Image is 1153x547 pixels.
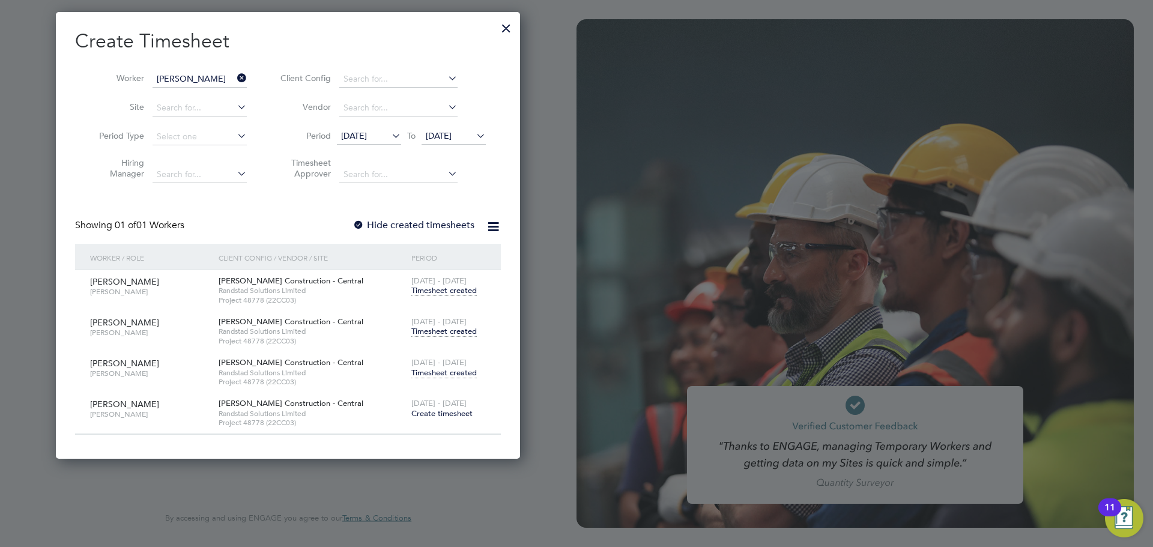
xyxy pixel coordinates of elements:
[341,130,367,141] span: [DATE]
[90,73,144,83] label: Worker
[411,285,477,296] span: Timesheet created
[75,29,501,54] h2: Create Timesheet
[90,287,210,297] span: [PERSON_NAME]
[90,276,159,287] span: [PERSON_NAME]
[219,336,405,346] span: Project 48778 (22CC03)
[277,73,331,83] label: Client Config
[115,219,184,231] span: 01 Workers
[90,358,159,369] span: [PERSON_NAME]
[411,408,473,419] span: Create timesheet
[153,71,247,88] input: Search for...
[153,128,247,145] input: Select one
[339,71,458,88] input: Search for...
[219,398,363,408] span: [PERSON_NAME] Construction - Central
[277,157,331,179] label: Timesheet Approver
[219,357,363,367] span: [PERSON_NAME] Construction - Central
[219,327,405,336] span: Randstad Solutions Limited
[90,157,144,179] label: Hiring Manager
[411,367,477,378] span: Timesheet created
[90,130,144,141] label: Period Type
[153,166,247,183] input: Search for...
[411,357,467,367] span: [DATE] - [DATE]
[219,276,363,286] span: [PERSON_NAME] Construction - Central
[404,128,419,144] span: To
[90,409,210,419] span: [PERSON_NAME]
[90,399,159,409] span: [PERSON_NAME]
[219,316,363,327] span: [PERSON_NAME] Construction - Central
[411,398,467,408] span: [DATE] - [DATE]
[411,276,467,286] span: [DATE] - [DATE]
[426,130,452,141] span: [DATE]
[219,368,405,378] span: Randstad Solutions Limited
[153,100,247,116] input: Search for...
[353,219,474,231] label: Hide created timesheets
[219,409,405,419] span: Randstad Solutions Limited
[411,326,477,337] span: Timesheet created
[75,219,187,232] div: Showing
[277,130,331,141] label: Period
[339,166,458,183] input: Search for...
[411,316,467,327] span: [DATE] - [DATE]
[408,244,489,271] div: Period
[216,244,408,271] div: Client Config / Vendor / Site
[87,244,216,271] div: Worker / Role
[115,219,136,231] span: 01 of
[90,101,144,112] label: Site
[1104,507,1115,523] div: 11
[90,369,210,378] span: [PERSON_NAME]
[1105,499,1143,537] button: Open Resource Center, 11 new notifications
[277,101,331,112] label: Vendor
[90,328,210,337] span: [PERSON_NAME]
[219,286,405,295] span: Randstad Solutions Limited
[90,317,159,328] span: [PERSON_NAME]
[219,377,405,387] span: Project 48778 (22CC03)
[339,100,458,116] input: Search for...
[219,295,405,305] span: Project 48778 (22CC03)
[219,418,405,428] span: Project 48778 (22CC03)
